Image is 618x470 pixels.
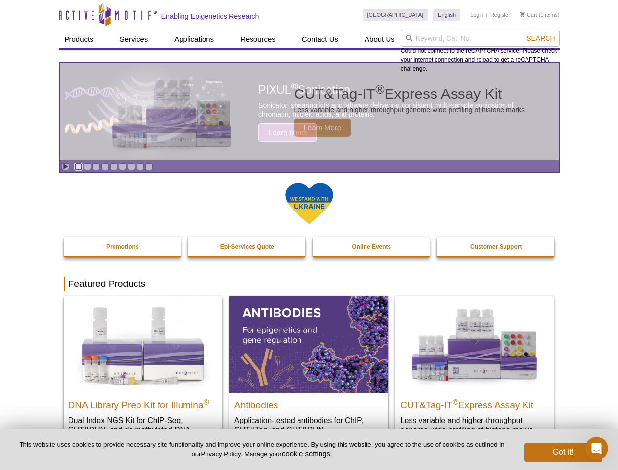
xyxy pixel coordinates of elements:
div: Could not connect to the reCAPTCHA service. Please check your internet connection and reload to g... [401,30,560,73]
a: Go to slide 8 [137,163,144,170]
a: [GEOGRAPHIC_DATA] [363,9,429,21]
sup: ® [453,398,458,406]
a: Online Events [313,237,431,256]
p: Application-tested antibodies for ChIP, CUT&Tag, and CUT&RUN. [234,415,383,435]
a: English [433,9,460,21]
span: Learn More [294,119,351,137]
a: Go to slide 6 [119,163,126,170]
a: Go to slide 1 [75,163,82,170]
li: (0 items) [520,9,560,21]
a: Go to slide 9 [145,163,153,170]
a: Toggle autoplay [62,163,69,170]
a: About Us [359,30,401,48]
li: | [486,9,488,21]
article: CUT&Tag-IT Express Assay Kit [60,63,559,160]
h2: Featured Products [64,277,555,291]
p: Less variable and higher-throughput genome-wide profiling of histone marks [294,105,525,114]
button: cookie settings [282,449,330,458]
a: Promotions [64,237,182,256]
img: Your Cart [520,12,525,17]
strong: Epi-Services Quote [220,243,274,250]
a: All Antibodies Antibodies Application-tested antibodies for ChIP, CUT&Tag, and CUT&RUN. [229,296,388,445]
p: Dual Index NGS Kit for ChIP-Seq, CUT&RUN, and ds methylated DNA assays. [69,415,217,445]
a: CUT&Tag-IT® Express Assay Kit CUT&Tag-IT®Express Assay Kit Less variable and higher-throughput ge... [395,296,554,445]
h2: Enabling Epigenetics Research [161,12,259,21]
span: Search [526,34,555,42]
iframe: Intercom live chat [585,437,608,460]
button: Search [524,34,558,43]
h2: CUT&Tag-IT Express Assay Kit [400,396,549,410]
p: This website uses cookies to provide necessary site functionality and improve your online experie... [16,440,508,459]
h2: Antibodies [234,396,383,410]
button: Got it! [524,443,602,462]
a: Go to slide 4 [101,163,109,170]
img: We Stand With Ukraine [285,182,334,225]
a: Login [470,11,483,18]
h2: DNA Library Prep Kit for Illumina [69,396,217,410]
strong: Promotions [106,243,139,250]
a: Contact Us [296,30,344,48]
sup: ® [375,82,384,96]
a: Register [490,11,510,18]
img: CUT&Tag-IT® Express Assay Kit [395,296,554,392]
a: Services [114,30,154,48]
a: Go to slide 2 [84,163,91,170]
strong: Online Events [352,243,391,250]
a: DNA Library Prep Kit for Illumina DNA Library Prep Kit for Illumina® Dual Index NGS Kit for ChIP-... [64,296,222,454]
strong: Customer Support [470,243,522,250]
a: Go to slide 3 [92,163,100,170]
a: Cart [520,11,537,18]
img: CUT&Tag-IT Express Assay Kit [91,58,252,165]
a: Resources [234,30,281,48]
a: Privacy Policy [201,450,240,458]
p: Less variable and higher-throughput genome-wide profiling of histone marks​. [400,415,549,435]
a: Customer Support [437,237,555,256]
a: Go to slide 5 [110,163,117,170]
img: DNA Library Prep Kit for Illumina [64,296,222,392]
h2: CUT&Tag-IT Express Assay Kit [294,87,525,101]
a: Epi-Services Quote [188,237,306,256]
a: Applications [168,30,220,48]
sup: ® [204,398,209,406]
img: All Antibodies [229,296,388,392]
a: Go to slide 7 [128,163,135,170]
a: CUT&Tag-IT Express Assay Kit CUT&Tag-IT®Express Assay Kit Less variable and higher-throughput gen... [60,63,559,160]
a: Products [59,30,99,48]
input: Keyword, Cat. No. [401,30,560,47]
